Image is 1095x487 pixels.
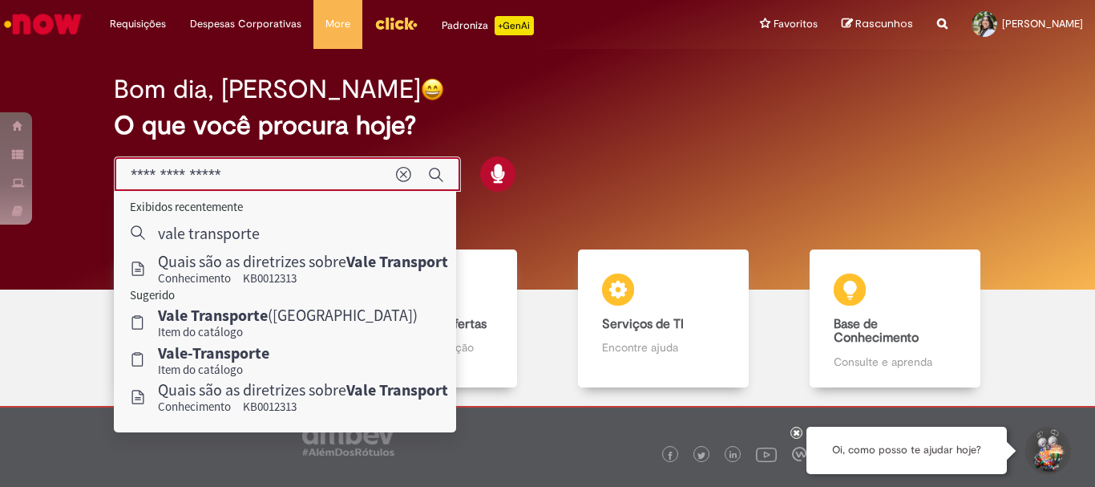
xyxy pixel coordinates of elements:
div: Padroniza [442,16,534,35]
img: logo_footer_twitter.png [697,452,705,460]
b: Base de Conhecimento [834,316,919,347]
b: Serviços de TI [602,316,684,332]
a: Rascunhos [842,17,913,32]
span: Despesas Corporativas [190,16,301,32]
button: Iniciar Conversa de Suporte [1023,427,1071,475]
a: Tirar dúvidas Tirar dúvidas com Lupi Assist e Gen Ai [84,250,316,388]
p: +GenAi [495,16,534,35]
span: Rascunhos [855,16,913,31]
p: Consulte e aprenda [834,354,956,370]
img: logo_footer_linkedin.png [729,451,737,461]
img: logo_footer_workplace.png [792,447,806,461]
img: ServiceNow [2,8,84,40]
a: Base de Conhecimento Consulte e aprenda [779,250,1011,388]
span: Favoritos [774,16,818,32]
img: logo_footer_youtube.png [756,444,777,465]
span: More [325,16,350,32]
p: Encontre ajuda [602,339,724,355]
div: Oi, como posso te ajudar hoje? [806,427,1007,474]
h2: Bom dia, [PERSON_NAME] [114,75,421,103]
img: click_logo_yellow_360x200.png [374,11,418,35]
a: Serviços de TI Encontre ajuda [547,250,779,388]
span: Requisições [110,16,166,32]
span: [PERSON_NAME] [1002,17,1083,30]
img: logo_footer_facebook.png [666,452,674,460]
img: happy-face.png [421,78,444,101]
img: logo_footer_ambev_rotulo_gray.png [302,424,394,456]
h2: O que você procura hoje? [114,112,981,140]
